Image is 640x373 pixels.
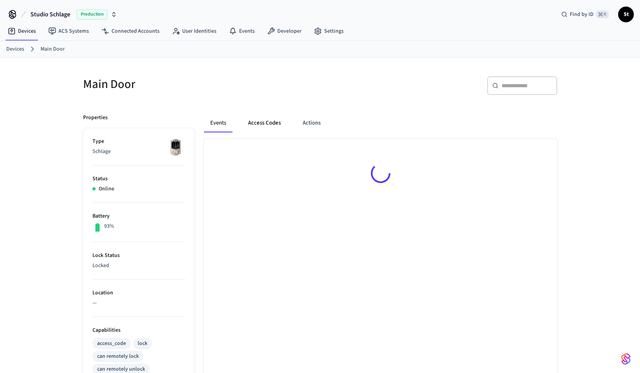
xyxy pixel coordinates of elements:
[166,137,185,157] img: Schlage Sense Smart Deadbolt with Camelot Trim, Front
[42,24,95,38] a: ACS Systems
[555,7,615,21] div: Find by ID⌘ K
[223,24,261,38] a: Events
[204,114,232,132] button: Events
[92,252,185,260] p: Lock Status
[618,7,634,22] button: St
[204,114,557,132] div: ant example
[76,9,108,19] span: Production
[2,24,42,38] a: Devices
[92,326,185,334] p: Capabilities
[92,289,185,297] p: Location
[97,340,126,348] div: access_code
[92,212,185,220] p: Battery
[296,114,327,132] button: Actions
[99,185,114,193] p: Online
[83,114,108,122] p: Properties
[621,353,631,365] img: SeamLogoGradient.69752ec5.svg
[242,114,287,132] button: Access Codes
[92,148,185,156] p: Schlage
[41,45,65,53] a: Main Door
[596,11,609,18] span: ⌘ K
[570,11,594,18] span: Find by ID
[92,175,185,183] p: Status
[104,222,114,230] p: 93%
[83,76,316,92] h5: Main Door
[92,262,185,270] p: Locked
[308,24,350,38] a: Settings
[619,7,633,21] span: St
[97,352,139,361] div: can remotely lock
[261,24,308,38] a: Developer
[95,24,166,38] a: Connected Accounts
[138,340,147,348] div: lock
[92,299,185,307] p: —
[166,24,223,38] a: User Identities
[92,137,185,146] p: Type
[30,10,70,19] span: Studio Schlage
[6,45,24,53] a: Devices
